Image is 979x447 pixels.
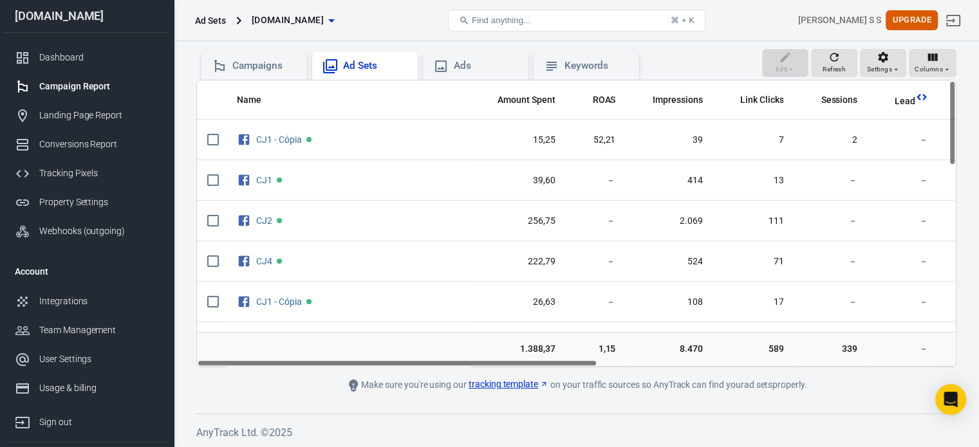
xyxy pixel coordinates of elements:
a: Webhooks (outgoing) [5,217,169,246]
a: CJ1 [256,175,272,185]
span: － [804,255,857,268]
button: Columns [909,49,956,77]
span: Refresh [823,64,846,75]
span: 256,75 [481,215,555,228]
span: Active [277,218,282,223]
div: Dashboard [39,51,159,64]
span: CJ4 [256,257,274,266]
span: 8.470 [636,343,703,356]
span: Amount Spent [498,94,555,107]
span: 39 [636,134,703,147]
span: The number of clicks on links within the ad that led to advertiser-specified destinations [723,92,784,107]
span: － [878,215,928,228]
div: Ad Sets [343,59,407,73]
span: Lead [895,95,915,108]
svg: Facebook Ads [237,172,251,188]
span: CJ1 - Cópia [256,297,304,306]
div: ⌘ + K [671,15,695,25]
span: 108 [636,296,703,309]
span: － [576,255,616,268]
span: 2 [804,134,857,147]
h6: AnyTrack Ltd. © 2025 [196,424,956,441]
span: Name [237,94,261,107]
span: The total return on ad spend [593,92,616,107]
button: Find anything...⌘ + K [448,10,705,32]
svg: Facebook Ads [237,253,251,269]
svg: Facebook Ads [237,132,251,147]
span: － [878,343,928,356]
span: 39,60 [481,174,555,187]
span: 414 [636,174,703,187]
a: Property Settings [5,188,169,217]
span: The number of times your ads were on screen. [653,92,703,107]
span: － [878,174,928,187]
span: Lead [878,95,915,108]
svg: This column is calculated from AnyTrack real-time data [915,91,928,104]
span: CJ1 [256,176,274,185]
svg: Facebook Ads [237,213,251,228]
div: Property Settings [39,196,159,209]
span: 589 [723,343,784,356]
span: 13 [723,174,784,187]
a: Integrations [5,287,169,316]
span: The number of times your ads were on screen. [636,92,703,107]
span: The estimated total amount of money you've spent on your campaign, ad set or ad during its schedule. [498,92,555,107]
span: 222,79 [481,255,555,268]
span: bdcnews.site [252,12,324,28]
div: Tracking Pixels [39,167,159,180]
div: User Settings [39,352,159,366]
a: Team Management [5,316,169,345]
div: Ad Sets [195,14,226,27]
div: Conversions Report [39,138,159,151]
a: User Settings [5,345,169,374]
a: CJ2 [256,215,272,226]
span: Name [237,94,278,107]
span: The total return on ad spend [576,92,616,107]
a: Campaign Report [5,72,169,101]
div: Landing Page Report [39,109,159,122]
a: Sign out [5,403,169,437]
span: Link Clicks [740,94,784,107]
span: 71 [723,255,784,268]
span: CJ1 - Cópia [256,135,304,144]
span: The number of clicks on links within the ad that led to advertiser-specified destinations [740,92,784,107]
div: Usage & billing [39,381,159,395]
div: Ads [454,59,518,73]
div: scrollable content [197,80,956,367]
span: － [804,174,857,187]
span: Active [306,137,312,142]
span: 524 [636,255,703,268]
span: － [804,296,857,309]
span: 111 [723,215,784,228]
svg: Facebook Ads [237,294,251,309]
div: Integrations [39,295,159,308]
span: 52,21 [576,134,616,147]
div: Campaigns [232,59,297,73]
span: Active [306,299,312,304]
button: Settings [860,49,906,77]
span: ROAS [593,94,616,107]
span: － [878,255,928,268]
a: Conversions Report [5,130,169,159]
div: Sign out [39,415,159,429]
div: Campaign Report [39,80,159,93]
span: 26,63 [481,296,555,309]
a: CJ1 - Cópia [256,134,302,145]
span: Active [277,178,282,183]
span: Active [277,259,282,264]
span: 1.388,37 [481,343,555,356]
div: Team Management [39,324,159,337]
a: tracking template [469,378,548,391]
a: CJ1 - Cópia [256,296,302,307]
a: Tracking Pixels [5,159,169,188]
span: 15,25 [481,134,555,147]
li: Account [5,256,169,287]
span: 339 [804,343,857,356]
span: CJ2 [256,216,274,225]
span: Sessions [804,94,857,107]
span: － [878,296,928,309]
button: Refresh [811,49,857,77]
div: [DOMAIN_NAME] [5,10,169,22]
span: Columns [915,64,943,75]
span: 1,15 [576,343,616,356]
